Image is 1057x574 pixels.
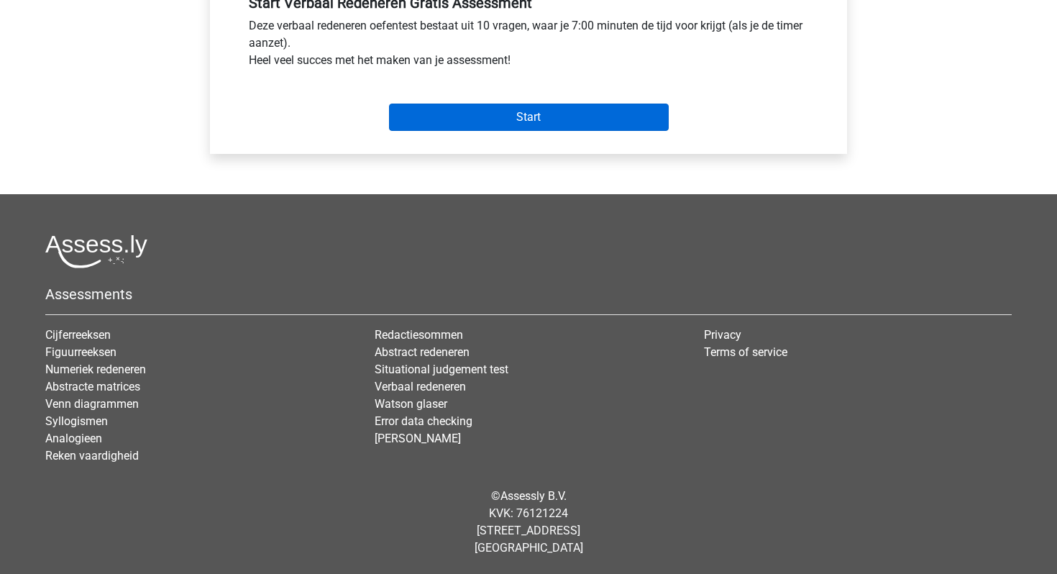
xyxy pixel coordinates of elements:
[45,345,116,359] a: Figuurreeksen
[375,345,470,359] a: Abstract redeneren
[500,489,567,503] a: Assessly B.V.
[45,432,102,445] a: Analogieen
[45,380,140,393] a: Abstracte matrices
[45,286,1012,303] h5: Assessments
[704,345,787,359] a: Terms of service
[704,328,741,342] a: Privacy
[375,432,461,445] a: [PERSON_NAME]
[238,17,819,75] div: Deze verbaal redeneren oefentest bestaat uit 10 vragen, waar je 7:00 minuten de tijd voor krijgt ...
[375,380,466,393] a: Verbaal redeneren
[45,328,111,342] a: Cijferreeksen
[45,234,147,268] img: Assessly logo
[45,363,146,376] a: Numeriek redeneren
[375,414,472,428] a: Error data checking
[45,414,108,428] a: Syllogismen
[35,476,1022,568] div: © KVK: 76121224 [STREET_ADDRESS] [GEOGRAPHIC_DATA]
[45,449,139,463] a: Reken vaardigheid
[375,363,508,376] a: Situational judgement test
[389,104,669,131] input: Start
[375,328,463,342] a: Redactiesommen
[375,397,447,411] a: Watson glaser
[45,397,139,411] a: Venn diagrammen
